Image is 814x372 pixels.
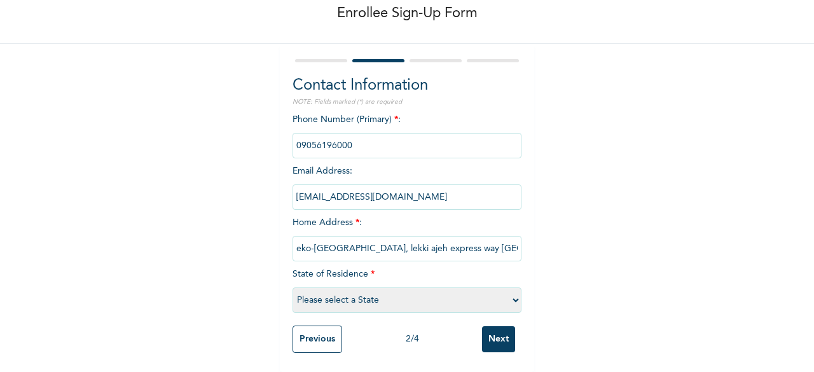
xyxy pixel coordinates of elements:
[337,3,478,24] p: Enrollee Sign-Up Form
[293,184,521,210] input: Enter email Address
[342,333,482,346] div: 2 / 4
[293,133,521,158] input: Enter Primary Phone Number
[293,97,521,107] p: NOTE: Fields marked (*) are required
[293,270,521,305] span: State of Residence
[293,115,521,150] span: Phone Number (Primary) :
[293,236,521,261] input: Enter home address
[482,326,515,352] input: Next
[293,167,521,202] span: Email Address :
[293,326,342,353] input: Previous
[293,74,521,97] h2: Contact Information
[293,218,521,253] span: Home Address :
